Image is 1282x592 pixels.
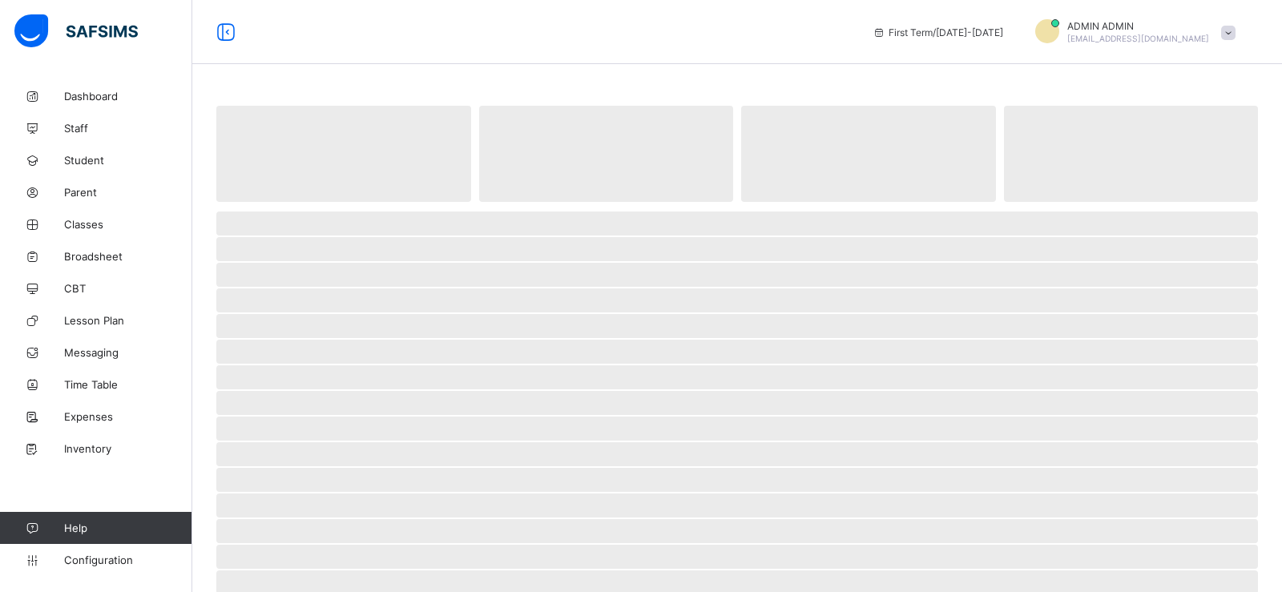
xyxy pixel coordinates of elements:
[64,314,192,327] span: Lesson Plan
[64,90,192,103] span: Dashboard
[1019,19,1244,46] div: ADMINADMIN
[216,365,1258,389] span: ‌
[216,211,1258,236] span: ‌
[64,442,192,455] span: Inventory
[1004,106,1259,202] span: ‌
[64,554,191,566] span: Configuration
[64,186,192,199] span: Parent
[216,314,1258,338] span: ‌
[216,519,1258,543] span: ‌
[216,263,1258,287] span: ‌
[216,493,1258,517] span: ‌
[873,26,1003,38] span: session/term information
[64,346,192,359] span: Messaging
[216,391,1258,415] span: ‌
[216,288,1258,312] span: ‌
[14,14,138,48] img: safsims
[64,250,192,263] span: Broadsheet
[64,522,191,534] span: Help
[64,218,192,231] span: Classes
[1067,34,1209,43] span: [EMAIL_ADDRESS][DOMAIN_NAME]
[64,410,192,423] span: Expenses
[479,106,734,202] span: ‌
[64,378,192,391] span: Time Table
[741,106,996,202] span: ‌
[216,340,1258,364] span: ‌
[216,442,1258,466] span: ‌
[216,468,1258,492] span: ‌
[64,154,192,167] span: Student
[216,417,1258,441] span: ‌
[1067,20,1209,32] span: ADMIN ADMIN
[216,237,1258,261] span: ‌
[216,106,471,202] span: ‌
[216,545,1258,569] span: ‌
[64,122,192,135] span: Staff
[64,282,192,295] span: CBT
